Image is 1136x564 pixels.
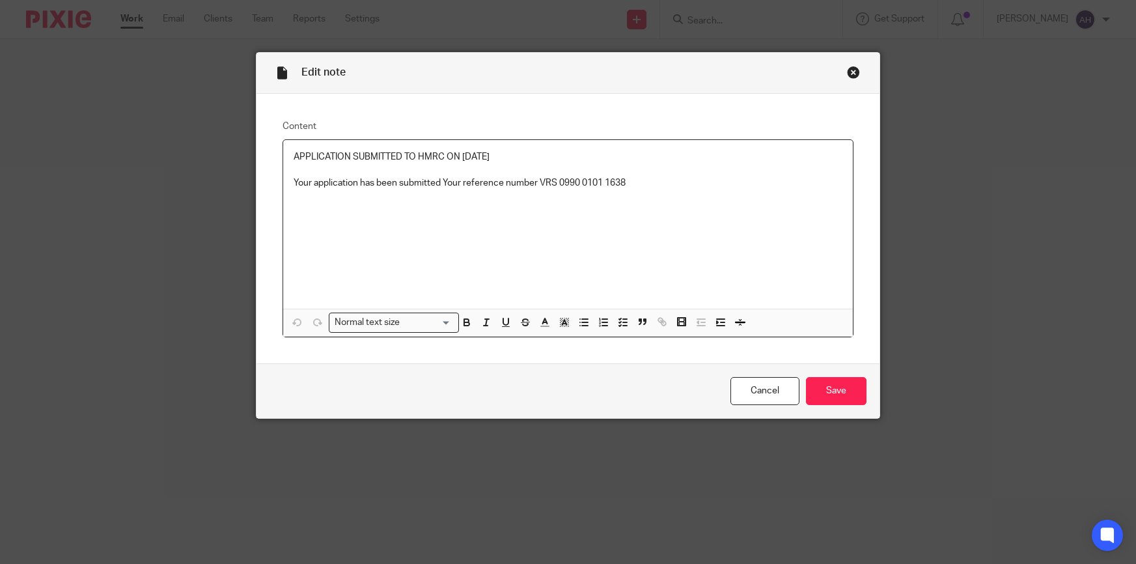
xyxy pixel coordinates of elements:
[301,67,346,78] span: Edit note
[283,120,854,133] label: Content
[294,150,843,163] p: APPLICATION SUBMITTED TO HMRC ON [DATE]
[404,316,451,330] input: Search for option
[294,176,843,190] p: Your application has been submitted Your reference number VRS 0990 0101 1638
[847,66,860,79] div: Close this dialog window
[332,316,403,330] span: Normal text size
[329,313,459,333] div: Search for option
[730,377,799,405] a: Cancel
[806,377,866,405] input: Save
